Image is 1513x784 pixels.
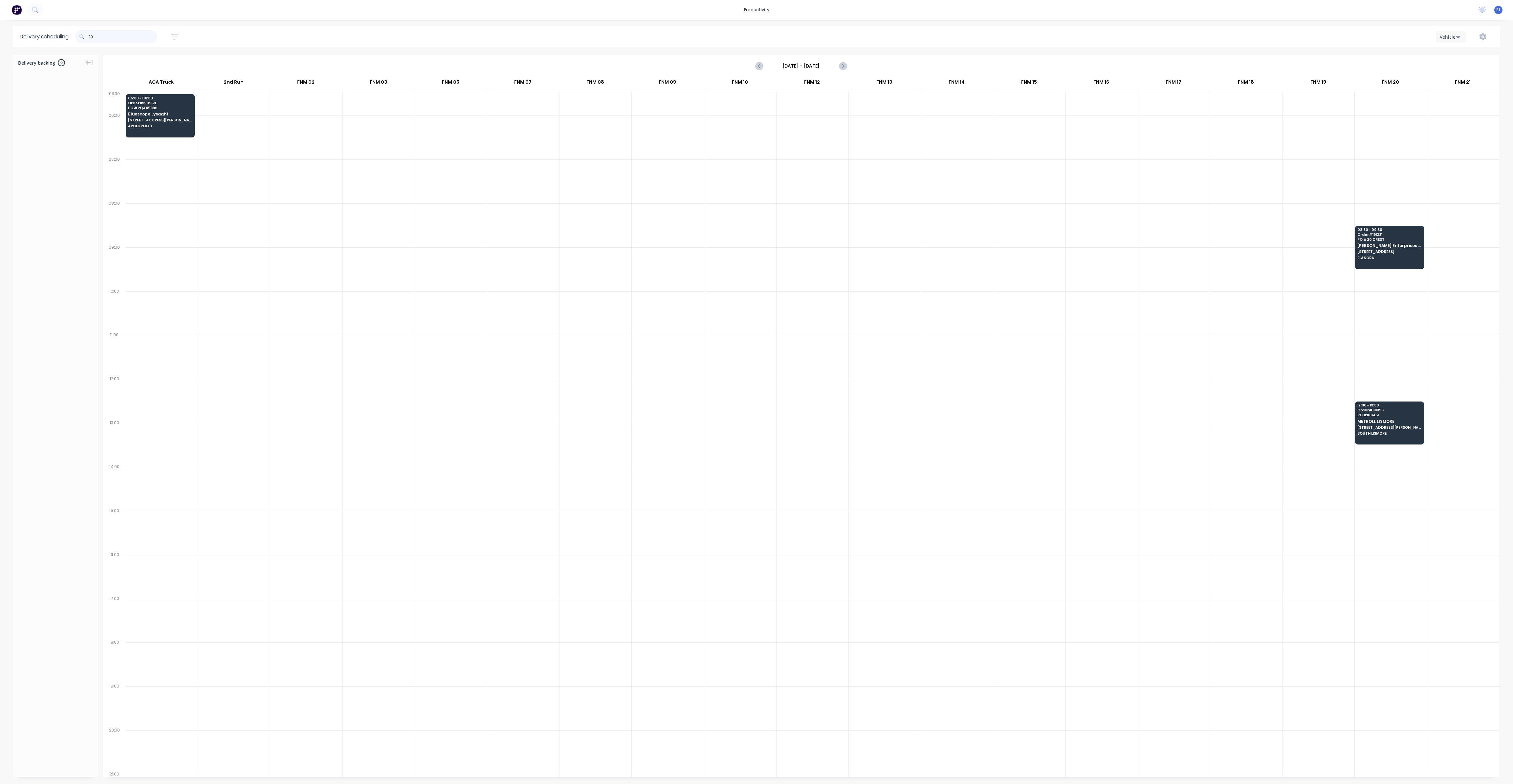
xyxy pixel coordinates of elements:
div: 10:00 [103,287,125,331]
span: PO # 20 CREST [1357,237,1421,241]
div: FNM 08 [559,76,631,91]
span: Order # 190959 [128,101,192,105]
span: [PERSON_NAME] Enterprises Pty Ltd [1357,243,1421,248]
div: 20:00 [103,726,125,770]
div: 06:00 [103,112,125,155]
div: FNM 06 [415,76,487,91]
span: 08:30 - 09:30 [1357,228,1421,232]
div: FNM 02 [270,76,342,91]
span: Order # 191396 [1357,408,1421,412]
div: 15:00 [103,507,125,551]
div: FNM 14 [921,76,993,91]
div: 08:00 [103,199,125,243]
div: 14:00 [103,463,125,507]
div: FNM 20 [1354,76,1426,91]
span: ARCHERFIELD [128,124,192,128]
div: 21:00 [103,770,125,778]
span: [STREET_ADDRESS][PERSON_NAME] (STORE) [1357,425,1421,429]
span: 0 [58,59,65,66]
div: productivity [741,5,773,15]
div: Delivery scheduling [13,26,75,47]
div: FNM 15 [993,76,1065,91]
div: 09:00 [103,243,125,287]
span: PO # PQ445396 [128,106,192,110]
div: FNM 07 [487,76,559,91]
span: [STREET_ADDRESS] [1357,250,1421,254]
div: FNM 10 [704,76,776,91]
span: Bluescope Lysaght [128,112,192,116]
span: SOUTH LISMORE [1357,431,1421,435]
div: FNM 16 [1065,76,1137,91]
div: 18:00 [103,638,125,682]
span: [STREET_ADDRESS][PERSON_NAME] (STORE) [128,118,192,122]
div: Vehicle [1440,33,1459,40]
span: F1 [1496,7,1501,13]
div: FNM 19 [1282,76,1354,91]
span: Order # 191331 [1357,233,1421,237]
div: FNM 13 [848,76,920,91]
span: Delivery backlog [18,59,55,66]
div: 19:00 [103,682,125,726]
div: 16:00 [103,551,125,595]
div: FNM 21 [1427,76,1499,91]
div: 07:00 [103,155,125,199]
div: FNM 18 [1210,76,1282,91]
div: 05:30 [103,90,125,112]
div: FNM 09 [631,76,703,91]
button: Vehicle [1436,31,1466,43]
div: FNM 12 [776,76,848,91]
div: FNM 17 [1138,76,1210,91]
img: Factory [12,5,22,15]
span: 12:30 - 13:30 [1357,403,1421,407]
span: ELANORA [1357,256,1421,260]
span: METROLL LISMORE [1357,419,1421,423]
div: ACA Truck [125,76,197,91]
div: FNM 03 [342,76,414,91]
div: 11:00 [103,331,125,375]
div: 13:00 [103,419,125,463]
div: 2nd Run [198,76,270,91]
input: Search for orders [88,30,157,43]
span: 05:30 - 06:30 [128,96,192,100]
div: 17:00 [103,595,125,639]
div: 12:00 [103,375,125,419]
span: PO # 103451 [1357,413,1421,417]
